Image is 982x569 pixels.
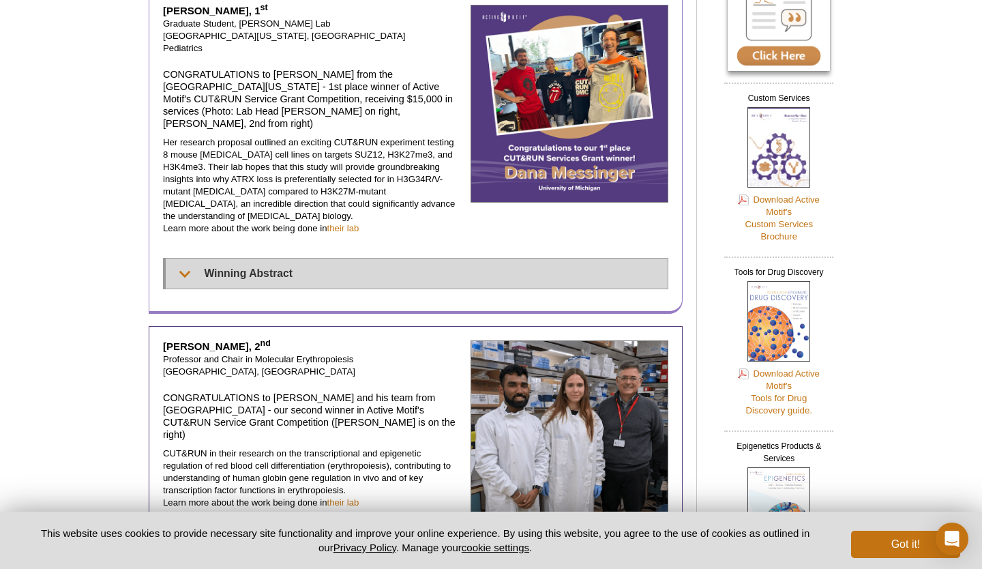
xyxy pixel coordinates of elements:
[261,338,271,348] sup: nd
[163,354,353,364] span: Professor and Chair in Molecular Erythropoiesis
[163,31,405,41] span: [GEOGRAPHIC_DATA][US_STATE], [GEOGRAPHIC_DATA]
[327,497,359,508] a: their lab
[462,542,529,553] button: cookie settings
[163,5,268,16] strong: [PERSON_NAME], 1
[471,340,669,539] img: John Strouboulis
[747,107,810,188] img: Custom Services
[936,523,968,555] div: Open Intercom Messenger
[738,193,820,243] a: Download Active Motif'sCustom ServicesBrochure
[163,392,460,441] h4: CONGRATULATIONS to [PERSON_NAME] and his team from [GEOGRAPHIC_DATA] - our second winner in Activ...
[724,83,833,107] h2: Custom Services
[471,5,669,203] img: Dana Messinger
[738,367,820,417] a: Download Active Motif'sTools for DrugDiscovery guide.
[163,43,203,53] span: Pediatrics
[163,18,331,29] span: Graduate Student, [PERSON_NAME] Lab
[747,281,810,362] img: Tools for Drug Discovery
[851,531,960,558] button: Got it!
[22,526,829,555] p: This website uses cookies to provide necessary site functionality and improve your online experie...
[163,366,355,377] span: [GEOGRAPHIC_DATA], [GEOGRAPHIC_DATA]
[747,467,810,548] img: Epigenetics Products & Services
[163,340,271,352] strong: [PERSON_NAME], 2
[163,448,460,509] p: CUT&RUN in their research on the transcriptional and epigenetic regulation of red blood cell diff...
[724,431,833,467] h2: Epigenetics Products & Services
[163,68,460,130] h4: CONGRATULATIONS to [PERSON_NAME] from the [GEOGRAPHIC_DATA][US_STATE] - 1st place winner of Activ...
[166,259,668,289] summary: Winning Abstract
[724,257,833,281] h2: Tools for Drug Discovery
[333,542,396,553] a: Privacy Policy
[163,136,460,235] p: Her research proposal outlined an exciting CUT&RUN experiment testing 8 mouse [MEDICAL_DATA] cell...
[261,3,268,12] sup: st
[327,223,359,233] a: their lab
